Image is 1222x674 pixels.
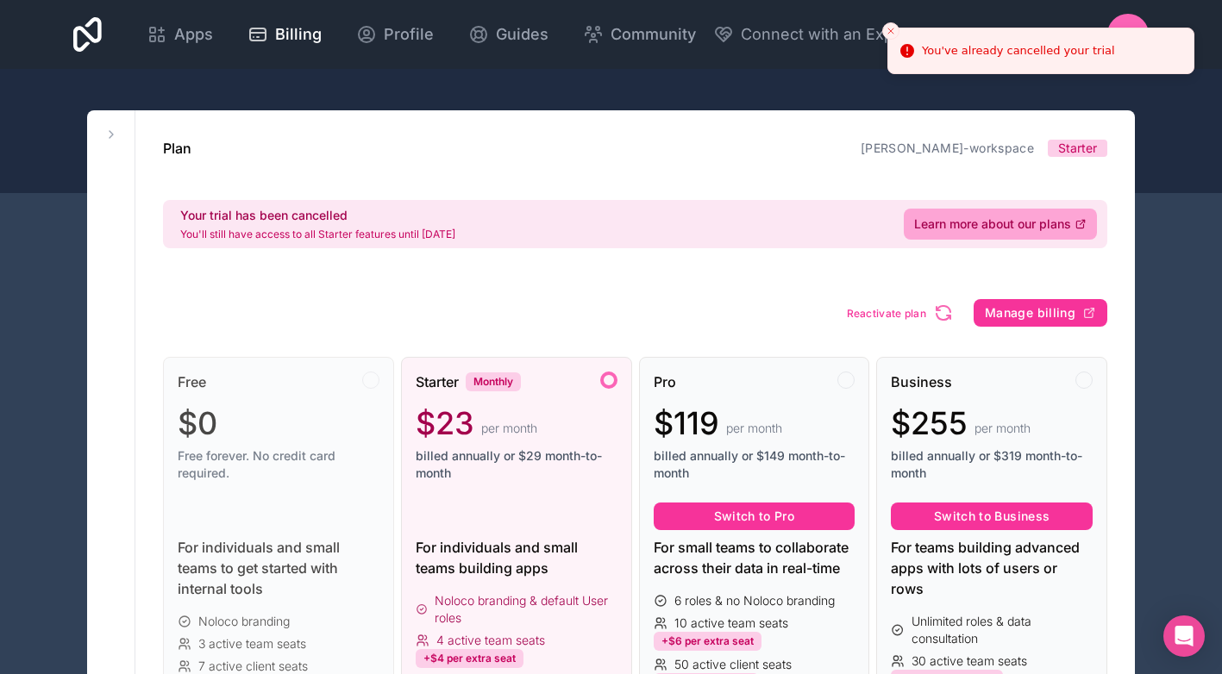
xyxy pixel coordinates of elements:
[234,16,335,53] a: Billing
[416,447,617,482] span: billed annually or $29 month-to-month
[174,22,213,47] span: Apps
[416,371,459,392] span: Starter
[912,613,1093,647] span: Unlimited roles & data consultation
[180,228,455,241] p: You'll still have access to all Starter features until [DATE]
[674,656,792,673] span: 50 active client seats
[454,16,562,53] a: Guides
[891,537,1093,599] div: For teams building advanced apps with lots of users or rows
[416,537,617,578] div: For individuals and small teams building apps
[891,502,1093,530] button: Switch to Business
[436,632,545,649] span: 4 active team seats
[178,371,206,392] span: Free
[985,305,1075,321] span: Manage billing
[275,22,322,47] span: Billing
[481,420,537,437] span: per month
[912,652,1027,670] span: 30 active team seats
[847,307,927,320] span: Reactivate plan
[654,537,855,578] div: For small teams to collaborate across their data in real-time
[198,613,290,630] span: Noloco branding
[416,649,523,668] div: +$4 per extra seat
[726,420,782,437] span: per month
[654,632,761,651] div: +$6 per extra seat
[198,635,306,652] span: 3 active team seats
[654,447,855,482] span: billed annually or $149 month-to-month
[178,537,379,599] div: For individuals and small teams to get started with internal tools
[496,22,548,47] span: Guides
[133,16,227,53] a: Apps
[741,22,914,47] span: Connect with an Expert
[1058,140,1097,157] span: Starter
[163,138,191,159] h1: Plan
[416,406,474,440] span: $23
[922,42,1115,59] div: You've already cancelled your trial
[891,447,1093,482] span: billed annually or $319 month-to-month
[654,406,719,440] span: $119
[904,209,1097,240] a: Learn more about our plans
[882,22,899,40] button: Close toast
[654,502,855,530] button: Switch to Pro
[466,372,521,391] div: Monthly
[435,592,617,627] span: Noloco branding & default User roles
[342,16,448,53] a: Profile
[974,299,1107,327] button: Manage billing
[611,22,696,47] span: Community
[569,16,710,53] a: Community
[1163,615,1205,657] div: Open Intercom Messenger
[861,140,1034,155] a: [PERSON_NAME]-workspace
[674,592,835,609] span: 6 roles & no Noloco branding
[180,207,455,224] h2: Your trial has been cancelled
[713,22,914,47] button: Connect with an Expert
[841,296,961,329] button: Reactivate plan
[178,406,217,440] span: $0
[178,447,379,482] span: Free forever. No credit card required.
[974,420,1031,437] span: per month
[914,215,1071,233] span: Learn more about our plans
[384,22,434,47] span: Profile
[891,371,952,392] span: Business
[674,615,788,632] span: 10 active team seats
[891,406,968,440] span: $255
[654,371,676,392] span: Pro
